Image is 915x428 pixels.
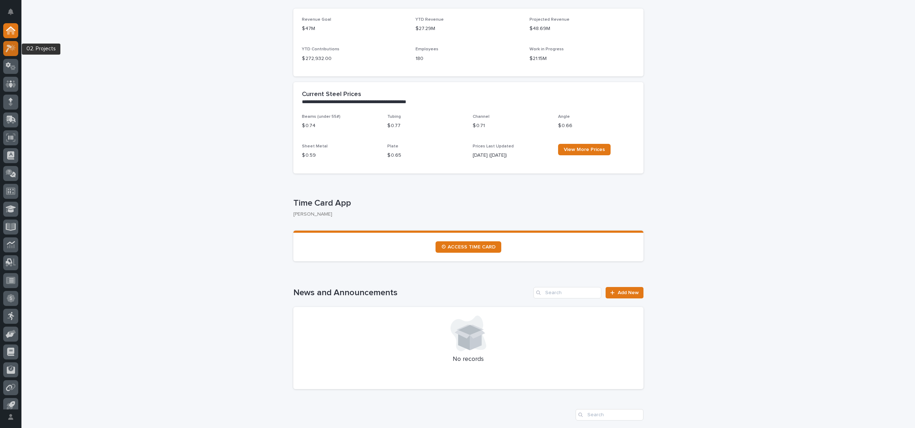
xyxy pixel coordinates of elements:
[293,288,531,298] h1: News and Announcements
[302,144,328,148] span: Sheet Metal
[387,115,401,119] span: Tubing
[529,17,570,22] span: Projected Revenue
[473,115,489,119] span: Channel
[529,47,564,51] span: Work in Progress
[529,25,635,32] p: $48.69M
[436,241,501,253] a: ⏲ ACCESS TIME CARD
[3,4,18,19] button: Notifications
[302,55,407,62] p: $ 272,932.00
[9,9,18,20] div: Notifications
[533,287,601,298] input: Search
[564,147,605,152] span: View More Prices
[529,55,635,62] p: $21.15M
[473,152,550,159] p: [DATE] ([DATE])
[302,17,331,22] span: Revenue Goal
[416,55,521,62] p: 180
[416,47,438,51] span: Employees
[441,245,496,250] span: ⏲ ACCESS TIME CARD
[302,47,339,51] span: YTD Contributions
[302,115,340,119] span: Beams (under 55#)
[558,115,570,119] span: Angle
[416,25,521,32] p: $27.29M
[302,122,379,130] p: $ 0.74
[473,144,514,148] span: Prices Last Updated
[302,91,361,99] h2: Current Steel Prices
[387,122,464,130] p: $ 0.77
[293,211,638,217] p: [PERSON_NAME]
[302,152,379,159] p: $ 0.59
[473,122,550,130] p: $ 0.71
[576,409,643,421] input: Search
[606,287,643,298] a: Add New
[416,17,444,22] span: YTD Revenue
[618,290,639,295] span: Add New
[387,144,398,148] span: Plate
[387,152,464,159] p: $ 0.65
[558,122,635,130] p: $ 0.66
[558,144,611,155] a: View More Prices
[302,356,635,363] p: No records
[293,198,641,208] p: Time Card App
[302,25,407,32] p: $47M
